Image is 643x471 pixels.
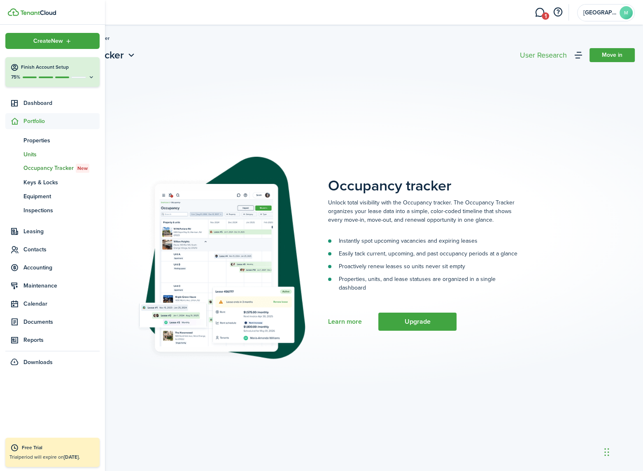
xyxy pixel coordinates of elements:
a: Keys & Locks [5,175,100,189]
div: User Research [520,51,567,59]
li: Properties, units, and lease statuses are organized in a single dashboard [328,275,517,292]
span: Keys & Locks [23,178,100,187]
li: Proactively renew leases so units never sit empty [328,262,517,271]
span: Reports [23,336,100,344]
button: User Research [518,49,569,61]
span: Properties [23,136,100,145]
span: 1 [542,12,549,20]
a: Messaging [532,2,547,23]
button: Finish Account Setup75% [5,57,100,87]
p: 75% [10,74,21,81]
li: Easily tack current, upcoming, and past occupancy periods at a glance [328,249,517,258]
span: Units [23,150,100,159]
b: [DATE]. [64,453,80,461]
span: Downloads [23,358,53,367]
a: Units [5,147,100,161]
a: Reports [5,332,100,348]
p: Unlock total visibility with the Occupancy tracker. The Occupancy Tracker organizes your lease da... [328,198,517,224]
a: Move in [589,48,635,62]
a: Dashboard [5,95,100,111]
span: Portfolio [23,117,100,125]
a: Properties [5,133,100,147]
span: Maintenance [23,281,100,290]
span: Contacts [23,245,100,254]
placeholder-page-title: Occupancy tracker [328,157,635,194]
img: Subscription stub [137,157,305,360]
p: Trial [9,453,96,461]
span: Occupancy Tracker [23,164,100,173]
a: Equipment [5,189,100,203]
span: Calendar [23,299,100,308]
button: Open resource center [551,5,565,19]
li: Instantly spot upcoming vacancies and expiring leases [328,237,517,245]
a: Inspections [5,203,100,217]
span: Milan [583,10,616,16]
button: Upgrade [378,313,457,331]
a: Learn more [328,318,362,325]
span: Accounting [23,263,100,272]
span: Dashboard [23,99,100,107]
span: Create New [33,38,63,44]
span: Equipment [23,192,100,201]
iframe: Chat Widget [602,432,643,471]
img: TenantCloud [20,10,56,15]
span: Leasing [23,227,100,236]
avatar-text: M [620,6,633,19]
a: Free TrialTrialperiod will expire on[DATE]. [5,438,100,467]
a: Occupancy TrackerNew [5,161,100,175]
span: Documents [23,318,100,326]
button: Open menu [5,33,100,49]
img: TenantCloud [8,8,19,16]
span: period will expire on [19,453,80,461]
span: Inspections [23,206,100,215]
span: New [77,165,88,172]
div: Free Trial [22,444,96,452]
h4: Finish Account Setup [21,64,95,71]
div: Drag [604,440,609,464]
